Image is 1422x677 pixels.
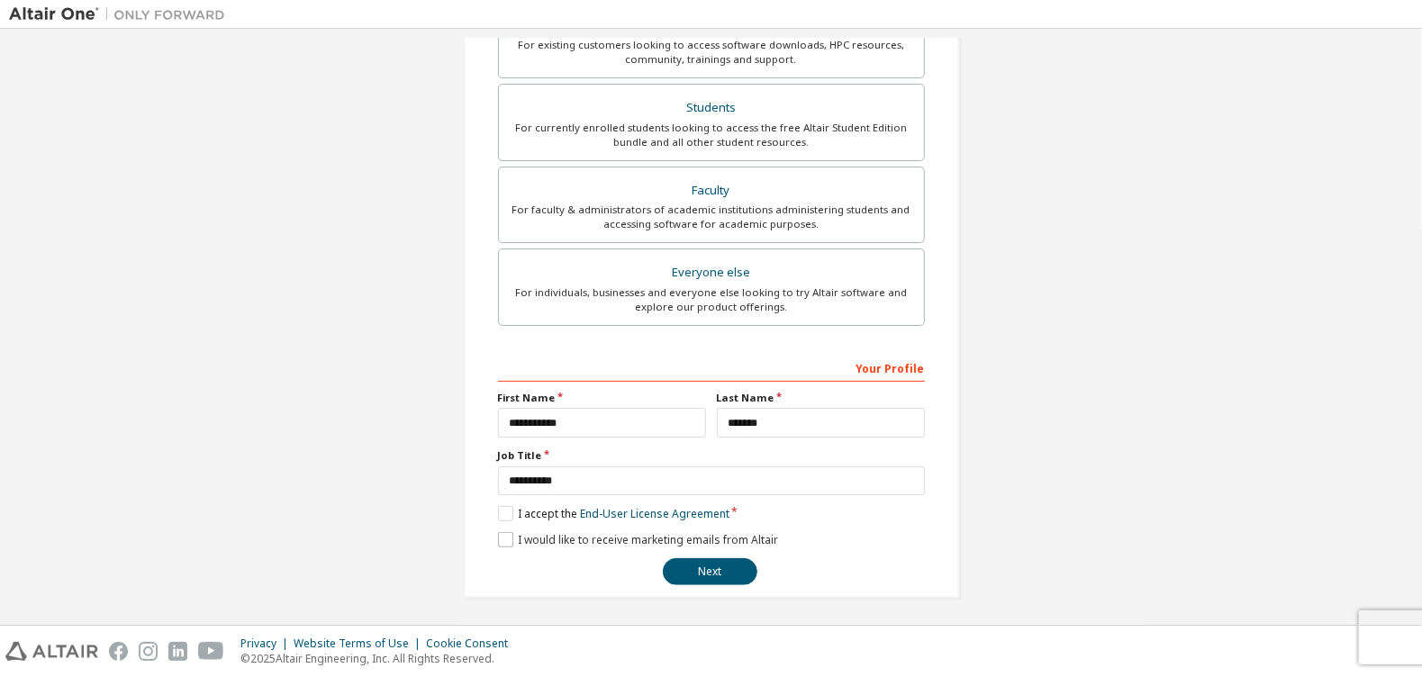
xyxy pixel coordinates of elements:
[5,642,98,661] img: altair_logo.svg
[426,636,519,651] div: Cookie Consent
[240,636,294,651] div: Privacy
[510,121,913,149] div: For currently enrolled students looking to access the free Altair Student Edition bundle and all ...
[139,642,158,661] img: instagram.svg
[510,285,913,314] div: For individuals, businesses and everyone else looking to try Altair software and explore our prod...
[717,391,925,405] label: Last Name
[198,642,224,661] img: youtube.svg
[498,506,729,521] label: I accept the
[168,642,187,661] img: linkedin.svg
[498,391,706,405] label: First Name
[510,203,913,231] div: For faculty & administrators of academic institutions administering students and accessing softwa...
[510,95,913,121] div: Students
[663,558,757,585] button: Next
[294,636,426,651] div: Website Terms of Use
[510,178,913,203] div: Faculty
[109,642,128,661] img: facebook.svg
[580,506,729,521] a: End-User License Agreement
[498,353,925,382] div: Your Profile
[240,651,519,666] p: © 2025 Altair Engineering, Inc. All Rights Reserved.
[498,532,778,547] label: I would like to receive marketing emails from Altair
[510,38,913,67] div: For existing customers looking to access software downloads, HPC resources, community, trainings ...
[510,260,913,285] div: Everyone else
[9,5,234,23] img: Altair One
[498,448,925,463] label: Job Title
